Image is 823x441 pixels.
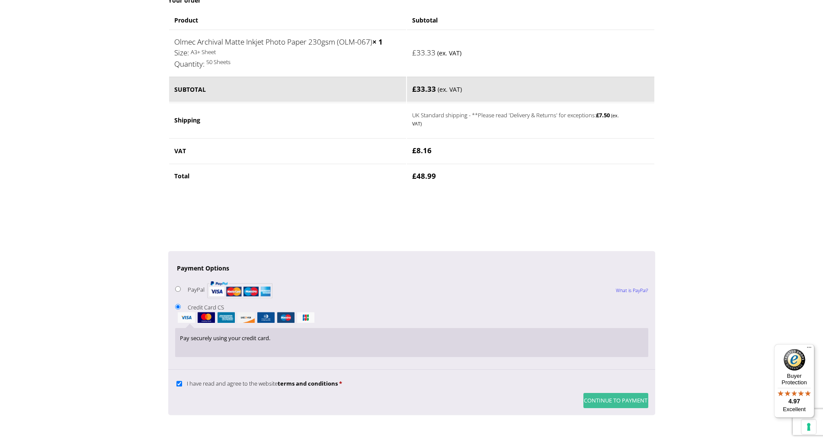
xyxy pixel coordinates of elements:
dt: Size: [174,47,189,58]
bdi: 8.16 [412,145,432,155]
strong: × 1 [372,37,383,47]
bdi: 33.33 [412,48,436,58]
p: Buyer Protection [774,373,814,386]
bdi: 7.50 [596,111,610,119]
th: VAT [169,138,407,163]
span: £ [412,84,416,94]
p: A3+ Sheet [174,47,401,57]
span: £ [412,171,416,181]
img: amex [218,312,235,323]
th: Subtotal [407,12,654,29]
span: £ [596,111,599,119]
bdi: 33.33 [412,84,436,94]
img: maestro [277,312,295,323]
img: mastercard [198,312,215,323]
img: discover [237,312,255,323]
small: (ex. VAT) [437,49,461,57]
label: PayPal [188,286,272,293]
button: Your consent preferences for tracking technologies [801,419,816,434]
p: Pay securely using your credit card. [180,333,643,343]
th: Shipping [169,103,407,138]
th: Total [169,164,407,188]
img: PayPal acceptance mark [207,278,272,301]
th: Subtotal [169,77,407,102]
p: Excellent [774,406,814,413]
p: 50 Sheets [174,57,401,67]
abbr: required [339,380,342,387]
td: Olmec Archival Matte Inkjet Photo Paper 230gsm (OLM-067) [169,29,407,76]
small: (ex. VAT) [438,85,462,93]
span: 4.97 [788,398,800,405]
a: terms and conditions [278,380,338,387]
span: £ [412,48,416,58]
img: jcb [297,312,314,323]
span: I have read and agree to the website [187,380,338,387]
button: Menu [804,344,814,354]
iframe: reCAPTCHA [168,199,300,233]
img: Trusted Shops Trustmark [784,349,805,370]
img: dinersclub [257,312,275,323]
th: Product [169,12,407,29]
button: Continue to Payment [583,393,648,408]
dt: Quantity: [174,58,205,70]
bdi: 48.99 [412,171,436,181]
label: UK Standard shipping - **Please read 'Delivery & Returns' for exceptions: [412,109,625,128]
input: I have read and agree to the websiteterms and conditions * [176,381,182,386]
label: Credit Card CS [175,303,648,323]
a: What is PayPal? [616,279,648,302]
button: Trusted Shops TrustmarkBuyer Protection4.97Excellent [774,344,814,418]
span: £ [412,145,416,155]
img: visa [178,312,195,323]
